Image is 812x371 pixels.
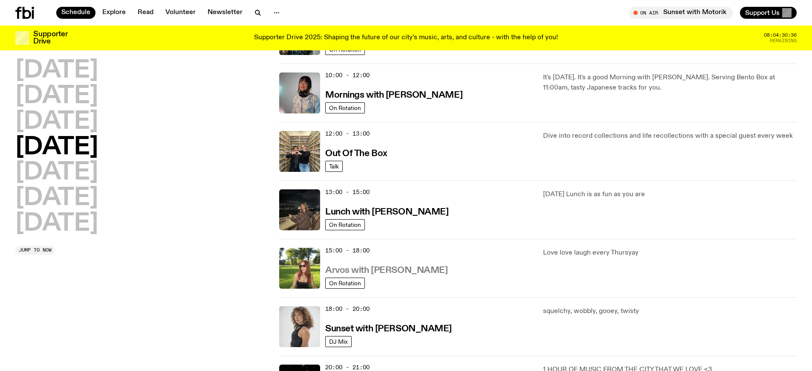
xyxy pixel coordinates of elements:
[325,148,387,158] a: Out Of The Box
[33,31,67,45] h3: Supporter Drive
[629,7,733,19] button: On AirSunset with Motorik
[19,248,52,252] span: Jump to now
[279,131,320,172] img: Matt and Kate stand in the music library and make a heart shape with one hand each.
[15,246,55,255] button: Jump to now
[279,248,320,289] img: Lizzie Bowles is sitting in a bright green field of grass, with dark sunglasses and a black top. ...
[325,188,370,196] span: 13:00 - 15:00
[745,9,780,17] span: Support Us
[329,221,361,228] span: On Rotation
[543,189,797,200] p: [DATE] Lunch is as fun as you are
[329,280,361,286] span: On Rotation
[56,7,95,19] a: Schedule
[15,84,98,108] button: [DATE]
[15,110,98,134] button: [DATE]
[15,212,98,236] button: [DATE]
[325,89,462,100] a: Mornings with [PERSON_NAME]
[329,163,339,169] span: Talk
[543,72,797,93] p: It's [DATE]. It's a good Morning with [PERSON_NAME]. Serving Bento Box at 11:00am, tasty Japanese...
[279,306,320,347] img: Tangela looks past her left shoulder into the camera with an inquisitive look. She is wearing a s...
[325,71,370,79] span: 10:00 - 12:00
[325,323,452,333] a: Sunset with [PERSON_NAME]
[325,219,365,230] a: On Rotation
[15,186,98,210] button: [DATE]
[325,278,365,289] a: On Rotation
[202,7,248,19] a: Newsletter
[254,34,558,42] p: Supporter Drive 2025: Shaping the future of our city’s music, arts, and culture - with the help o...
[325,91,462,100] h3: Mornings with [PERSON_NAME]
[325,264,448,275] a: Arvos with [PERSON_NAME]
[15,161,98,185] button: [DATE]
[329,104,361,111] span: On Rotation
[160,7,201,19] a: Volunteer
[543,131,797,141] p: Dive into record collections and life recollections with a special guest every week
[279,72,320,113] img: Kana Frazer is smiling at the camera with her head tilted slightly to her left. She wears big bla...
[325,266,448,275] h3: Arvos with [PERSON_NAME]
[279,189,320,230] img: Izzy Page stands above looking down at Opera Bar. She poses in front of the Harbour Bridge in the...
[325,130,370,138] span: 12:00 - 13:00
[133,7,159,19] a: Read
[325,305,370,313] span: 18:00 - 20:00
[325,161,343,172] a: Talk
[325,102,365,113] a: On Rotation
[325,325,452,333] h3: Sunset with [PERSON_NAME]
[97,7,131,19] a: Explore
[740,7,797,19] button: Support Us
[764,33,797,38] span: 08:04:30:36
[770,38,797,43] span: Remaining
[15,136,98,159] button: [DATE]
[543,248,797,258] p: Love love laugh every Thursyay
[15,59,98,83] button: [DATE]
[329,338,348,345] span: DJ Mix
[543,306,797,316] p: squelchy, wobbly, gooey, twisty
[325,208,448,217] h3: Lunch with [PERSON_NAME]
[325,149,387,158] h3: Out Of The Box
[325,246,370,255] span: 15:00 - 18:00
[325,336,352,347] a: DJ Mix
[325,206,448,217] a: Lunch with [PERSON_NAME]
